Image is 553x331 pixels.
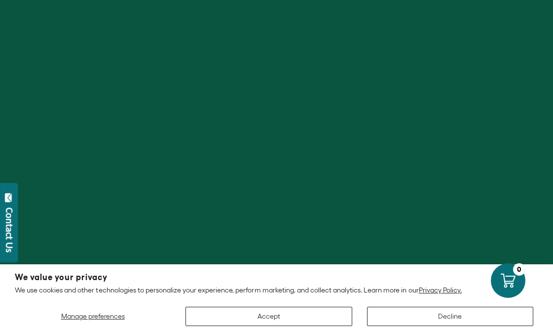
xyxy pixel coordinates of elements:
p: We use cookies and other technologies to personalize your experience, perform marketing, and coll... [15,286,538,294]
button: Manage preferences [15,307,171,326]
span: Manage preferences [61,312,125,320]
div: Contact Us [4,207,14,252]
a: Privacy Policy. [419,286,462,294]
button: Decline [367,307,533,326]
h2: We value your privacy [15,273,538,282]
button: Accept [185,307,352,326]
div: 0 [513,263,525,276]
